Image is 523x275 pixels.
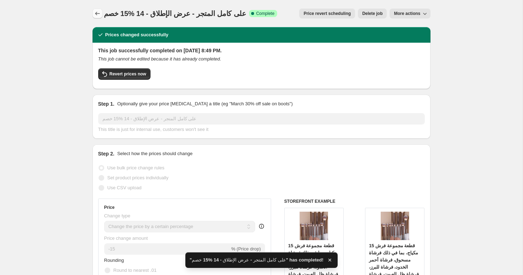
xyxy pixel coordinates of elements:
[98,150,115,157] h2: Step 2.
[190,257,323,264] span: "خصم ‎15% على كامل المتجر - عرض الإطلاق - 14" has completed!
[390,9,430,18] button: More actions
[104,10,246,17] span: خصم ‎15% على كامل المتجر - عرض الإطلاق - 14
[362,11,382,16] span: Delete job
[104,243,230,255] input: -15
[98,127,208,132] span: This title is just for internal use, customers won't see it
[98,100,115,107] h2: Step 1.
[258,223,265,230] div: help
[284,199,425,204] h6: STOREFRONT EXAMPLE
[107,185,142,190] span: Use CSV upload
[117,150,192,157] p: Select how the prices should change
[105,31,169,38] h2: Prices changed successfully
[98,47,425,54] h2: This job successfully completed on [DATE] 8:49 PM.
[358,9,387,18] button: Delete job
[394,11,420,16] span: More actions
[107,165,164,170] span: Use bulk price change rules
[104,213,131,218] span: Change type
[299,9,355,18] button: Price revert scheduling
[107,175,169,180] span: Set product prices individually
[98,56,221,62] i: This job cannot be edited because it has already completed.
[113,268,157,273] span: Round to nearest .01
[381,212,409,240] img: 17269139720e175d4e2283de098e8295117590392c_thumbnail_900x_840042c4-fac9-4501-a1db-9d0f77397ca3_80...
[256,11,274,16] span: Complete
[93,9,102,18] button: Price change jobs
[104,258,124,263] span: Rounding
[98,113,425,125] input: 30% off holiday sale
[117,100,292,107] p: Optionally give your price [MEDICAL_DATA] a title (eg "March 30% off sale on boots")
[98,68,150,80] button: Revert prices now
[104,236,148,241] span: Price change amount
[303,11,351,16] span: Price revert scheduling
[104,205,115,210] h3: Price
[110,71,146,77] span: Revert prices now
[231,246,261,252] span: % (Price drop)
[300,212,328,240] img: 17269139720e175d4e2283de098e8295117590392c_thumbnail_900x_840042c4-fac9-4501-a1db-9d0f77397ca3_80...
